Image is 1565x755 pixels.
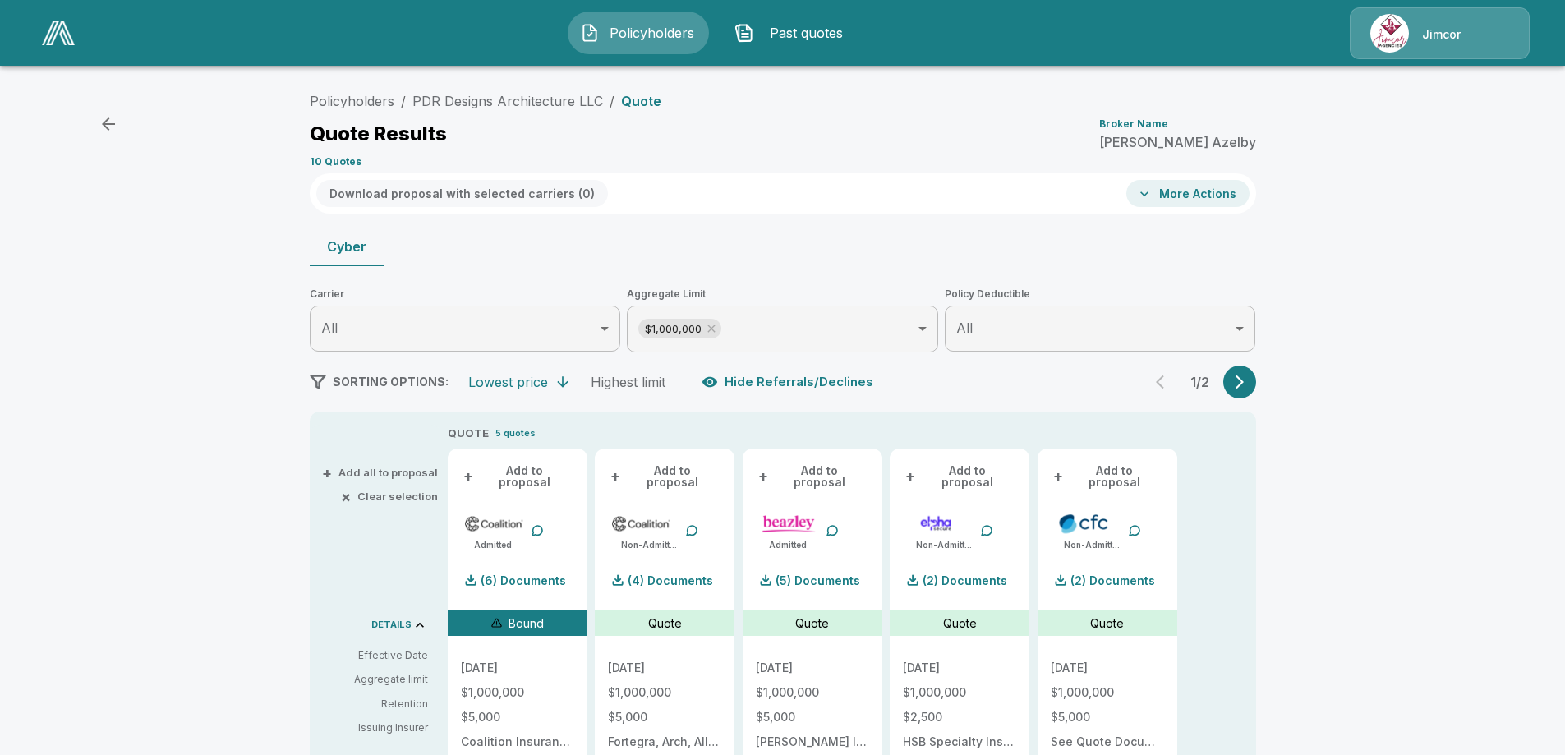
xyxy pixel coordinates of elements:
[310,286,621,302] span: Carrier
[621,94,661,108] p: Quote
[461,687,574,698] p: $1,000,000
[795,615,829,632] p: Quote
[322,467,332,478] span: +
[1126,180,1250,207] button: More Actions
[648,615,682,632] p: Quote
[509,615,544,632] p: Bound
[903,687,1016,698] p: $1,000,000
[734,23,754,43] img: Past quotes Icon
[1051,462,1164,491] button: +Add to proposal
[945,286,1256,302] span: Policy Deductible
[903,711,1016,723] p: $2,500
[323,720,428,735] p: Issuing Insurer
[461,711,574,723] p: $5,000
[1053,471,1063,482] span: +
[610,471,620,482] span: +
[321,320,338,336] span: All
[608,736,721,748] p: Fortegra, Arch, Allianz, Aspen, Vantage
[323,648,428,663] p: Effective Date
[758,471,768,482] span: +
[412,93,603,109] a: PDR Designs Architecture LLC
[310,227,384,266] button: Cyber
[608,662,721,674] p: [DATE]
[591,374,665,390] div: Highest limit
[461,736,574,748] p: Coalition Insurance Solutions
[310,124,447,144] p: Quote Results
[461,662,574,674] p: [DATE]
[916,539,974,551] p: Non-Admitted (enhanced)
[769,539,819,551] p: Admitted
[610,91,614,111] li: /
[341,491,351,502] span: ×
[698,366,880,398] button: Hide Referrals/Declines
[371,620,412,629] p: DETAILS
[756,662,869,674] p: [DATE]
[1099,136,1256,149] p: [PERSON_NAME] Azelby
[568,12,709,54] button: Policyholders IconPolicyholders
[628,575,713,587] p: (4) Documents
[461,462,574,491] button: +Add to proposal
[943,615,977,632] p: Quote
[638,319,721,338] div: $1,000,000
[756,462,869,491] button: +Add to proposal
[344,491,438,502] button: ×Clear selection
[1054,511,1114,536] img: cfccyber
[956,320,973,336] span: All
[323,697,428,711] p: Retention
[756,687,869,698] p: $1,000,000
[638,320,708,338] span: $1,000,000
[627,286,938,302] span: Aggregate Limit
[776,575,860,587] p: (5) Documents
[464,511,524,536] img: coalitioncyberadmitted
[1064,539,1121,551] p: Non-Admitted
[316,180,608,207] button: Download proposal with selected carriers (0)
[906,511,966,536] img: elphacyberenhanced
[761,23,851,43] span: Past quotes
[495,426,536,440] p: 5 quotes
[310,157,361,167] p: 10 Quotes
[756,711,869,723] p: $5,000
[580,23,600,43] img: Policyholders Icon
[1051,711,1164,723] p: $5,000
[42,21,75,45] img: AA Logo
[905,471,915,482] span: +
[1051,736,1164,748] p: See Quote Document
[481,575,566,587] p: (6) Documents
[1070,575,1155,587] p: (2) Documents
[903,736,1016,748] p: HSB Specialty Insurance Company: rated "A++" by A.M. Best (20%), AXIS Surplus Insurance Company: ...
[606,23,697,43] span: Policyholders
[903,462,1016,491] button: +Add to proposal
[448,426,489,442] p: QUOTE
[1099,119,1168,129] p: Broker Name
[323,672,428,687] p: Aggregate limit
[310,93,394,109] a: Policyholders
[759,511,819,536] img: beazleycyber
[310,91,661,111] nav: breadcrumb
[722,12,863,54] button: Past quotes IconPast quotes
[463,471,473,482] span: +
[756,736,869,748] p: Beazley Insurance Company, Inc.
[1051,687,1164,698] p: $1,000,000
[1184,375,1217,389] p: 1 / 2
[608,711,721,723] p: $5,000
[333,375,449,389] span: SORTING OPTIONS:
[468,374,548,390] div: Lowest price
[474,539,524,551] p: Admitted
[1051,662,1164,674] p: [DATE]
[611,511,671,536] img: coalitioncyber
[401,91,406,111] li: /
[621,539,679,551] p: Non-Admitted
[325,467,438,478] button: +Add all to proposal
[1090,615,1124,632] p: Quote
[903,662,1016,674] p: [DATE]
[608,687,721,698] p: $1,000,000
[608,462,721,491] button: +Add to proposal
[923,575,1007,587] p: (2) Documents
